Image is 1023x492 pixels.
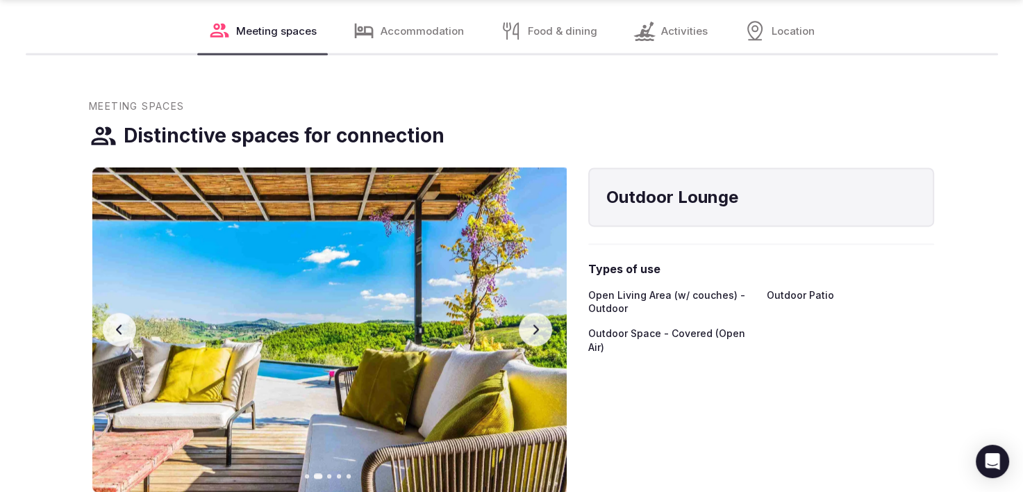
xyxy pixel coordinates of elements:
button: Go to slide 5 [347,474,351,478]
div: Open Intercom Messenger [976,445,1009,478]
img: Gallery image 2 [92,167,569,492]
button: Go to slide 1 [305,474,309,478]
span: Outdoor Patio [767,288,834,315]
span: Meeting spaces [236,24,317,38]
span: Outdoor Space - Covered (Open Air) [588,327,756,354]
button: Go to slide 4 [337,474,341,478]
span: Meeting Spaces [89,99,185,113]
button: Go to slide 2 [313,473,322,479]
span: Accommodation [381,24,464,38]
h4: Outdoor Lounge [606,186,916,209]
span: Location [772,24,815,38]
h3: Distinctive spaces for connection [124,122,444,149]
button: Go to slide 3 [327,474,331,478]
span: Activities [661,24,708,38]
span: Open Living Area (w/ couches) - Outdoor [588,288,756,315]
span: Types of use [588,261,934,277]
span: Food & dining [528,24,597,38]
